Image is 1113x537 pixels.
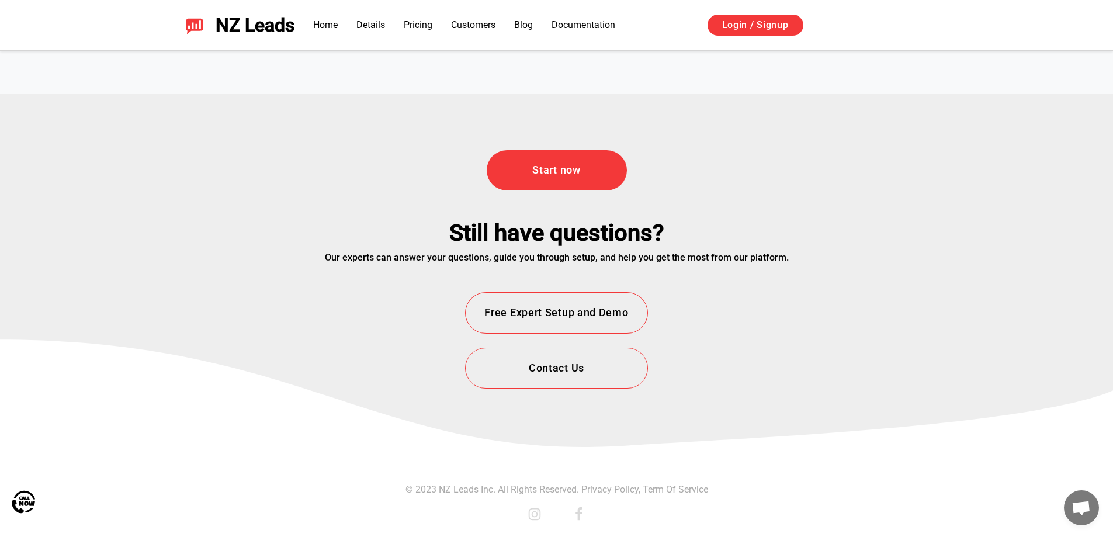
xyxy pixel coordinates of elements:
[465,348,647,389] button: Contact Us
[405,484,708,495] p: © 2023 NZ Leads Inc. All Rights Reserved.
[325,220,789,252] div: Still have questions?
[1064,490,1099,525] a: Open chat
[185,16,204,34] img: NZ Leads logo
[216,15,294,36] span: NZ Leads
[404,19,432,30] a: Pricing
[325,252,789,263] div: Our experts can answer your questions, guide you through setup, and help you get the most from ou...
[313,19,338,30] a: Home
[708,15,803,36] a: Login / Signup
[465,292,647,334] button: Free Expert Setup and Demo
[643,484,708,495] a: Term Of Service
[356,19,385,30] a: Details
[581,484,639,495] a: Privacy Policy
[815,13,944,39] iframe: Sign in with Google Button
[451,19,495,30] a: Customers
[639,484,640,495] span: ,
[514,19,533,30] a: Blog
[12,490,35,514] img: Call Now
[552,19,615,30] a: Documentation
[487,150,627,190] a: Start now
